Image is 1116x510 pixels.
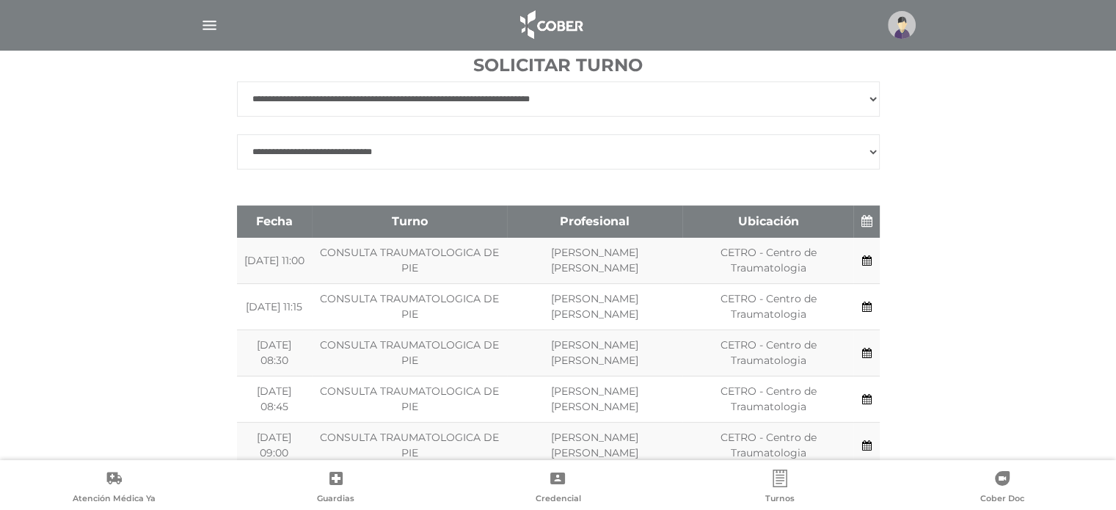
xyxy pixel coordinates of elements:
[237,376,313,423] td: [DATE] 08:45
[512,7,589,43] img: logo_cober_home-white.png
[312,330,507,376] td: CONSULTA TRAUMATOLOGICA DE PIE
[73,493,156,506] span: Atención Médica Ya
[682,284,853,330] td: CETRO - Centro de Traumatologia
[312,205,507,238] th: Turno
[861,439,871,452] a: Agendar turno
[861,346,871,360] a: Agendar turno
[507,238,682,284] td: [PERSON_NAME] [PERSON_NAME]
[682,238,853,284] td: CETRO - Centro de Traumatologia
[225,470,448,507] a: Guardias
[507,284,682,330] td: [PERSON_NAME] [PERSON_NAME]
[312,238,507,284] td: CONSULTA TRAUMATOLOGICA DE PIE
[861,254,871,267] a: Agendar turno
[682,376,853,423] td: CETRO - Centro de Traumatologia
[861,393,871,406] a: Agendar turno
[507,330,682,376] td: [PERSON_NAME] [PERSON_NAME]
[507,423,682,469] td: [PERSON_NAME] [PERSON_NAME]
[535,493,580,506] span: Credencial
[237,423,313,469] td: [DATE] 09:00
[237,330,313,376] td: [DATE] 08:30
[891,470,1113,507] a: Cober Doc
[237,284,313,330] td: [DATE] 11:15
[888,11,916,39] img: profile-placeholder.svg
[507,376,682,423] td: [PERSON_NAME] [PERSON_NAME]
[237,238,313,284] td: [DATE] 11:00
[669,470,891,507] a: Turnos
[507,205,682,238] th: Profesional
[312,423,507,469] td: CONSULTA TRAUMATOLOGICA DE PIE
[682,330,853,376] td: CETRO - Centro de Traumatologia
[765,493,795,506] span: Turnos
[200,16,219,34] img: Cober_menu-lines-white.svg
[682,423,853,469] td: CETRO - Centro de Traumatologia
[312,376,507,423] td: CONSULTA TRAUMATOLOGICA DE PIE
[312,284,507,330] td: CONSULTA TRAUMATOLOGICA DE PIE
[237,205,313,238] th: Fecha
[980,493,1024,506] span: Cober Doc
[447,470,669,507] a: Credencial
[682,205,853,238] th: Ubicación
[317,493,354,506] span: Guardias
[861,300,871,313] a: Agendar turno
[3,470,225,507] a: Atención Médica Ya
[237,55,880,76] h4: Solicitar turno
